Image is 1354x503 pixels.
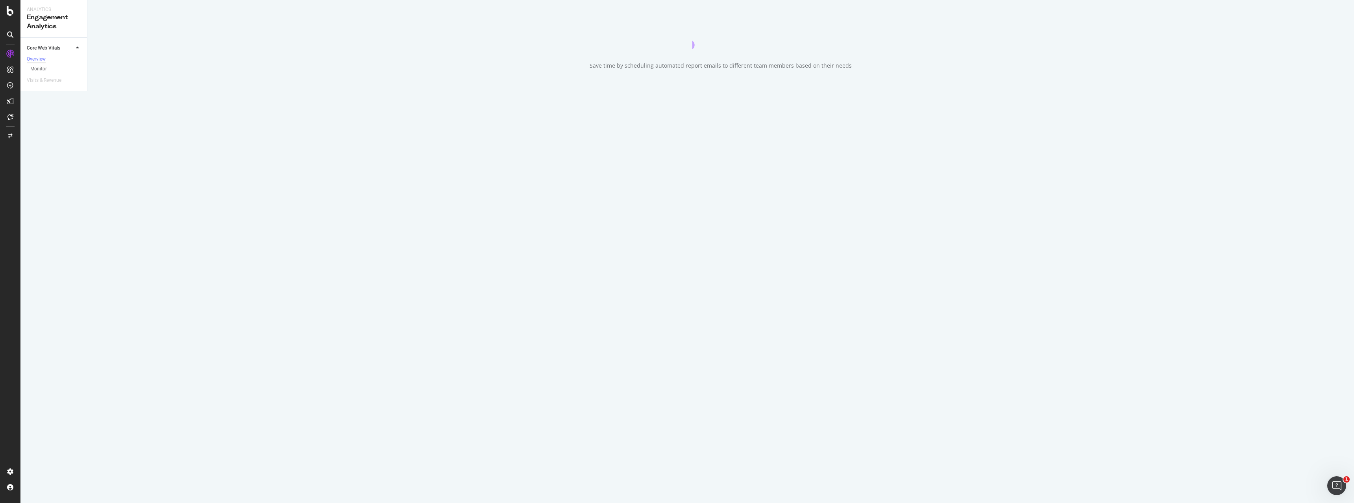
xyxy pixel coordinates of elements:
[30,65,81,73] a: Monitor
[27,6,81,13] div: Analytics
[27,55,81,63] a: Overview
[27,44,74,52] a: Core Web Vitals
[27,44,60,52] div: Core Web Vitals
[27,13,81,31] div: Engagement Analytics
[1327,476,1346,495] iframe: Intercom live chat
[27,76,61,85] div: Visits & Revenue
[1343,476,1350,483] span: 1
[27,56,46,63] div: Overview
[692,21,749,49] div: animation
[590,62,852,70] div: Save time by scheduling automated report emails to different team members based on their needs
[30,65,47,73] div: Monitor
[27,76,69,85] a: Visits & Revenue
